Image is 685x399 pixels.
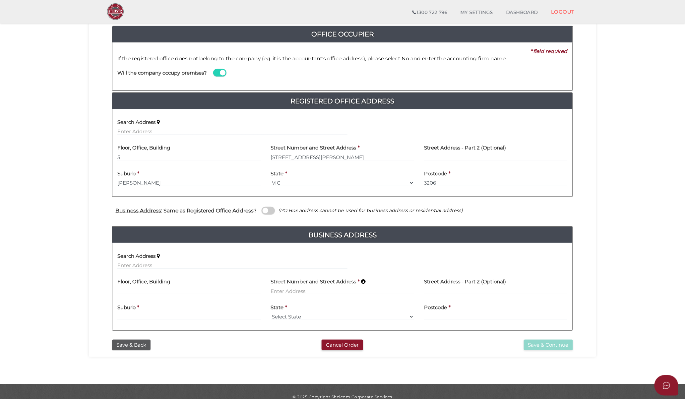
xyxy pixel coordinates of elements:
h4: Search Address [117,120,156,125]
i: field required [533,48,568,54]
a: DASHBOARD [500,6,545,19]
h4: Postcode [424,171,447,177]
input: Enter Address [271,287,414,295]
h4: Suburb [117,305,136,311]
i: Keep typing in your address(including suburb) until it appears [157,120,160,125]
h4: State [271,305,284,311]
a: Registered Office Address [112,96,573,106]
button: Save & Continue [524,340,573,351]
h4: Search Address [117,254,156,259]
input: Enter Address [271,153,414,161]
input: Postcode must be exactly 4 digits [424,179,568,187]
h4: Street Number and Street Address [271,145,356,151]
h4: Street Address - Part 2 (Optional) [424,279,506,285]
button: Open asap [654,375,678,396]
h4: Floor, Office, Building [117,145,170,151]
h4: Floor, Office, Building [117,279,170,285]
i: (PO Box address cannot be used for business address or residential address) [278,207,463,213]
h4: : Same as Registered Office Address? [115,208,257,213]
u: Business Address [115,207,161,214]
button: Save & Back [112,340,151,351]
i: Keep typing in your address(including suburb) until it appears [361,279,366,284]
h4: Suburb [117,171,136,177]
h4: Office Occupier [112,29,573,39]
p: If the registered office does not belong to the company (eg. it is the accountant's office addres... [117,55,568,62]
a: MY SETTINGS [454,6,500,19]
a: 1300 722 796 [406,6,454,19]
input: Enter Address [117,262,347,269]
i: Keep typing in your address(including suburb) until it appears [157,254,160,259]
h4: State [271,171,284,177]
button: Cancel Order [322,340,363,351]
h4: Street Address - Part 2 (Optional) [424,145,506,151]
h4: Street Number and Street Address [271,279,356,285]
h4: Postcode [424,305,447,311]
input: Enter Address [117,128,347,135]
input: Postcode must be exactly 4 digits [424,313,568,320]
a: LOGOUT [544,5,581,19]
h4: Will the company occupy premises? [117,70,207,76]
h4: Business Address [112,230,573,240]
